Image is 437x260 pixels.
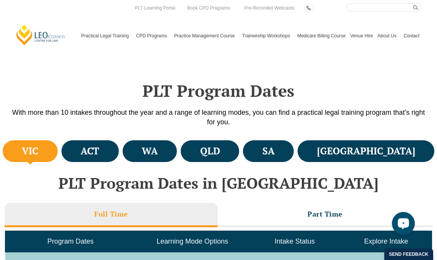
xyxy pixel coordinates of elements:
[200,145,220,157] h4: QLD
[375,19,401,52] a: About Us
[386,209,418,241] iframe: LiveChat chat widget
[133,4,177,12] a: PLT Learning Portal
[47,238,94,245] span: Program Dates
[185,4,231,12] a: Book CPD Programs
[317,145,415,157] h4: [GEOGRAPHIC_DATA]
[22,145,38,157] h4: VIC
[240,19,295,52] a: Traineeship Workshops
[94,210,128,218] h3: Full Time
[8,108,429,127] p: With more than 10 intakes throughout the year and a range of learning modes, you can find a pract...
[8,81,429,100] h2: PLT Program Dates
[1,175,436,191] h2: PLT Program Dates in [GEOGRAPHIC_DATA]
[401,19,422,52] a: Contact
[157,238,228,245] span: Learning Mode Options
[364,238,408,245] span: Explore Intake
[275,238,315,245] span: Intake Status
[262,145,275,157] h4: SA
[134,19,172,52] a: CPD Programs
[348,19,375,52] a: Venue Hire
[142,145,158,157] h4: WA
[81,145,99,157] h4: ACT
[295,19,348,52] a: Medicare Billing Course
[308,210,343,218] h3: Part Time
[79,19,134,52] a: Practical Legal Training
[172,19,240,52] a: Practice Management Course
[15,24,66,46] a: [PERSON_NAME] Centre for Law
[243,4,296,12] a: Pre-Recorded Webcasts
